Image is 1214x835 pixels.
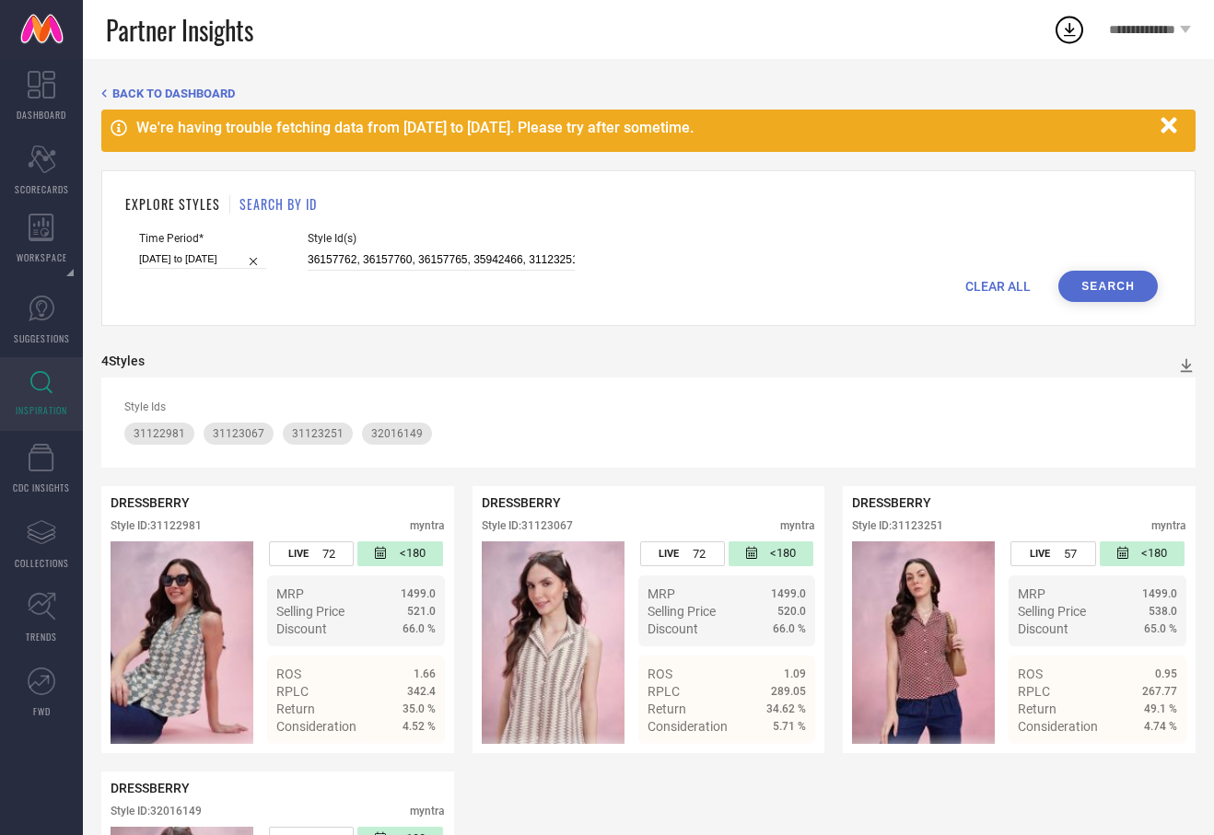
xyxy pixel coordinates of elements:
input: Select time period [139,249,266,269]
div: Click to view image [482,541,625,744]
div: Open download list [1053,13,1086,46]
span: <180 [400,546,426,562]
div: We're having trouble fetching data from [DATE] to [DATE]. Please try after sometime. [136,119,1151,136]
div: Number of days since the style was first listed on the platform [729,541,813,566]
span: LIVE [1030,548,1050,560]
span: 1.66 [414,667,436,680]
span: Consideration [276,719,356,734]
span: Discount [648,621,698,636]
button: Search [1058,271,1158,302]
span: 1499.0 [1142,587,1177,600]
div: Style ID: 31122981 [111,519,202,532]
span: Selling Price [648,604,716,619]
span: 5.71 % [773,720,806,733]
div: Number of days the style has been live on the platform [269,541,354,566]
span: DRESSBERRY [111,495,190,510]
span: 31122981 [134,427,185,440]
span: 521.0 [407,605,436,618]
span: LIVE [288,548,309,560]
a: Details [746,752,806,767]
span: Selling Price [276,604,344,619]
span: 34.62 % [766,702,806,715]
span: Discount [276,621,327,636]
span: 57 [1064,547,1077,561]
input: Enter comma separated style ids e.g. 12345, 67890 [308,249,575,271]
div: Click to view image [111,541,253,744]
span: Style Id(s) [308,232,575,245]
span: 32016149 [371,427,423,440]
span: RPLC [276,684,309,699]
span: 538.0 [1149,605,1177,618]
span: 66.0 % [403,622,436,635]
span: ROS [1018,667,1043,681]
span: MRP [648,586,675,601]
div: 4 Styles [101,354,145,368]
span: WORKSPACE [17,250,67,264]
span: Consideration [1018,719,1098,734]
span: Time Period* [139,232,266,245]
span: CLEAR ALL [965,279,1031,294]
img: Style preview image [482,541,625,744]
span: RPLC [1018,684,1050,699]
div: Number of days the style has been live on the platform [1010,541,1095,566]
span: Details [1136,752,1177,767]
img: Style preview image [111,541,253,744]
span: TRENDS [26,630,57,644]
span: COLLECTIONS [15,556,69,570]
span: Return [276,702,315,716]
span: FWD [33,704,51,718]
span: 4.52 % [403,720,436,733]
h1: EXPLORE STYLES [125,194,220,214]
span: Details [394,752,436,767]
div: Style ID: 31123251 [852,519,943,532]
div: Number of days since the style was first listed on the platform [1100,541,1185,566]
span: SUGGESTIONS [14,331,70,345]
div: Click to view image [852,541,995,744]
span: 1499.0 [771,587,806,600]
span: 342.4 [407,685,436,698]
span: MRP [276,586,304,601]
span: CDC INSIGHTS [13,481,70,494]
span: 4.74 % [1144,720,1177,733]
span: INSPIRATION [16,403,67,417]
div: myntra [780,519,815,532]
div: Style ID: 32016149 [111,805,202,818]
span: DRESSBERRY [111,781,190,795]
span: SCORECARDS [15,182,69,196]
h1: SEARCH BY ID [239,194,317,214]
div: myntra [410,805,445,818]
span: 35.0 % [403,702,436,715]
span: 65.0 % [1144,622,1177,635]
span: Consideration [648,719,728,734]
div: Style ID: 31123067 [482,519,573,532]
span: 289.05 [771,685,806,698]
span: 31123251 [292,427,344,440]
div: myntra [410,519,445,532]
span: Discount [1018,621,1068,636]
span: 1499.0 [401,587,436,600]
span: RPLC [648,684,680,699]
span: DRESSBERRY [852,495,931,510]
span: Selling Price [1018,604,1086,619]
span: BACK TO DASHBOARD [112,87,235,100]
span: Return [1018,702,1056,716]
span: 0.95 [1155,667,1177,680]
span: Partner Insights [106,11,253,49]
div: Number of days the style has been live on the platform [640,541,725,566]
span: DRESSBERRY [482,495,561,510]
span: <180 [770,546,796,562]
span: LIVE [659,548,679,560]
span: Return [648,702,686,716]
span: ROS [276,667,301,681]
span: MRP [1018,586,1045,601]
span: 66.0 % [773,622,806,635]
span: <180 [1141,546,1167,562]
div: Style Ids [124,400,1173,413]
img: Style preview image [852,541,995,744]
span: DASHBOARD [17,108,66,122]
span: 520.0 [777,605,806,618]
span: 267.77 [1142,685,1177,698]
a: Details [1117,752,1177,767]
div: Number of days since the style was first listed on the platform [357,541,442,566]
div: myntra [1151,519,1186,532]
